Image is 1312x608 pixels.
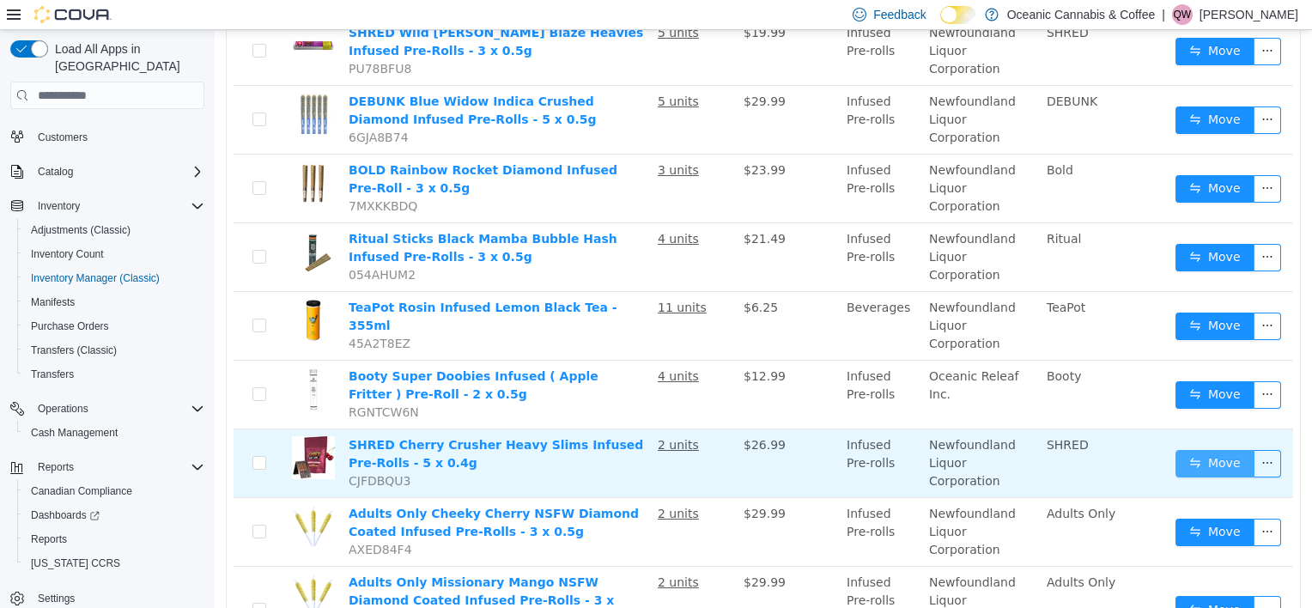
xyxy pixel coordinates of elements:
a: Dashboards [24,505,106,526]
img: Booty Super Doobies Infused ( Apple Fritter ) Pre-Roll - 2 x 0.5g hero shot [77,337,120,380]
button: icon: ellipsis [1039,420,1066,447]
a: Reports [24,529,74,550]
span: Newfoundland Liquor Corporation [714,408,801,458]
a: Customers [31,127,94,148]
span: Newfoundland Liquor Corporation [714,64,801,114]
span: Dashboards [31,508,100,522]
p: Oceanic Cannabis & Coffee [1007,4,1156,25]
span: Inventory [38,199,80,213]
button: Customers [3,125,211,149]
span: Newfoundland Liquor Corporation [714,271,801,320]
button: Operations [3,397,211,421]
a: Inventory Count [24,244,111,264]
span: Customers [31,126,204,148]
span: Ritual [832,202,866,216]
button: Transfers (Classic) [17,338,211,362]
button: icon: swapMove [961,566,1040,593]
button: icon: ellipsis [1039,145,1066,173]
td: Infused Pre-rolls [625,193,708,262]
a: Canadian Compliance [24,481,139,502]
span: Inventory [31,196,204,216]
span: $12.99 [529,339,571,353]
button: icon: ellipsis [1039,214,1066,241]
span: DEBUNK [832,64,883,78]
span: Booty [832,339,867,353]
u: 5 units [443,64,484,78]
span: Operations [38,402,88,416]
u: 4 units [443,202,484,216]
button: icon: ellipsis [1039,283,1066,310]
span: Load All Apps in [GEOGRAPHIC_DATA] [48,40,204,75]
span: Inventory Count [31,247,104,261]
span: Adults Only [832,545,901,559]
span: Newfoundland Liquor Corporation [714,202,801,252]
button: icon: ellipsis [1039,566,1066,593]
span: Inventory Manager (Classic) [31,271,160,285]
button: Catalog [31,161,80,182]
span: Transfers (Classic) [24,340,204,361]
button: Reports [17,527,211,551]
u: 2 units [443,408,484,422]
span: Transfers [24,364,204,385]
u: 2 units [443,545,484,559]
button: icon: swapMove [961,8,1040,35]
button: [US_STATE] CCRS [17,551,211,575]
span: Cash Management [24,423,204,443]
span: CJFDBQU3 [134,444,197,458]
span: QW [1174,4,1192,25]
img: TeaPot Rosin Infused Lemon Black Tea - 355ml hero shot [77,269,120,312]
span: RGNTCW6N [134,375,204,389]
span: Reports [31,457,204,477]
span: Washington CCRS [24,553,204,574]
a: Adults Only Missionary Mango NSFW Diamond Coated Infused Pre-Rolls - 3 x 0.5g [134,545,399,595]
button: icon: swapMove [961,283,1040,310]
u: 2 units [443,477,484,490]
button: icon: ellipsis [1039,8,1066,35]
button: Inventory [31,196,87,216]
u: 3 units [443,133,484,147]
span: $6.25 [529,271,563,284]
span: Bold [832,133,859,147]
span: $21.49 [529,202,571,216]
span: Manifests [24,292,204,313]
span: Catalog [31,161,204,182]
span: $29.99 [529,477,571,490]
a: Purchase Orders [24,316,116,337]
span: Newfoundland Liquor Corporation [714,545,801,595]
button: Inventory [3,194,211,218]
a: BOLD Rainbow Rocket Diamond Infused Pre-Roll - 3 x 0.5g [134,133,403,165]
button: Operations [31,398,95,419]
td: Infused Pre-rolls [625,399,708,468]
button: icon: ellipsis [1039,351,1066,379]
button: Catalog [3,160,211,184]
img: Adults Only Missionary Mango NSFW Diamond Coated Infused Pre-Rolls - 3 x 0.5g hero shot [77,544,120,587]
a: SHRED Cherry Crusher Heavy Slims Infused Pre-Rolls - 5 x 0.4g [134,408,428,440]
span: Transfers (Classic) [31,344,117,357]
span: Catalog [38,165,73,179]
a: Dashboards [17,503,211,527]
a: Manifests [24,292,82,313]
span: 45A2T8EZ [134,307,196,320]
a: Inventory Manager (Classic) [24,268,167,289]
button: Cash Management [17,421,211,445]
span: 7MXKKBDQ [134,169,203,183]
p: [PERSON_NAME] [1200,4,1298,25]
span: $26.99 [529,408,571,422]
a: DEBUNK Blue Widow Indica Crushed Diamond Infused Pre-Rolls - 5 x 0.5g [134,64,382,96]
a: TeaPot Rosin Infused Lemon Black Tea - 355ml [134,271,403,302]
span: Dark Mode [940,24,941,25]
button: Inventory Manager (Classic) [17,266,211,290]
button: icon: swapMove [961,351,1040,379]
img: Cova [34,6,112,23]
button: icon: swapMove [961,76,1040,104]
span: Feedback [873,6,926,23]
a: Booty Super Doobies Infused ( Apple Fritter ) Pre-Roll - 2 x 0.5g [134,339,384,371]
span: Adjustments (Classic) [31,223,131,237]
button: Adjustments (Classic) [17,218,211,242]
span: Purchase Orders [24,316,204,337]
span: Purchase Orders [31,319,109,333]
td: Infused Pre-rolls [625,468,708,537]
span: 054AHUM2 [134,238,201,252]
a: [US_STATE] CCRS [24,553,127,574]
a: Transfers (Classic) [24,340,124,361]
